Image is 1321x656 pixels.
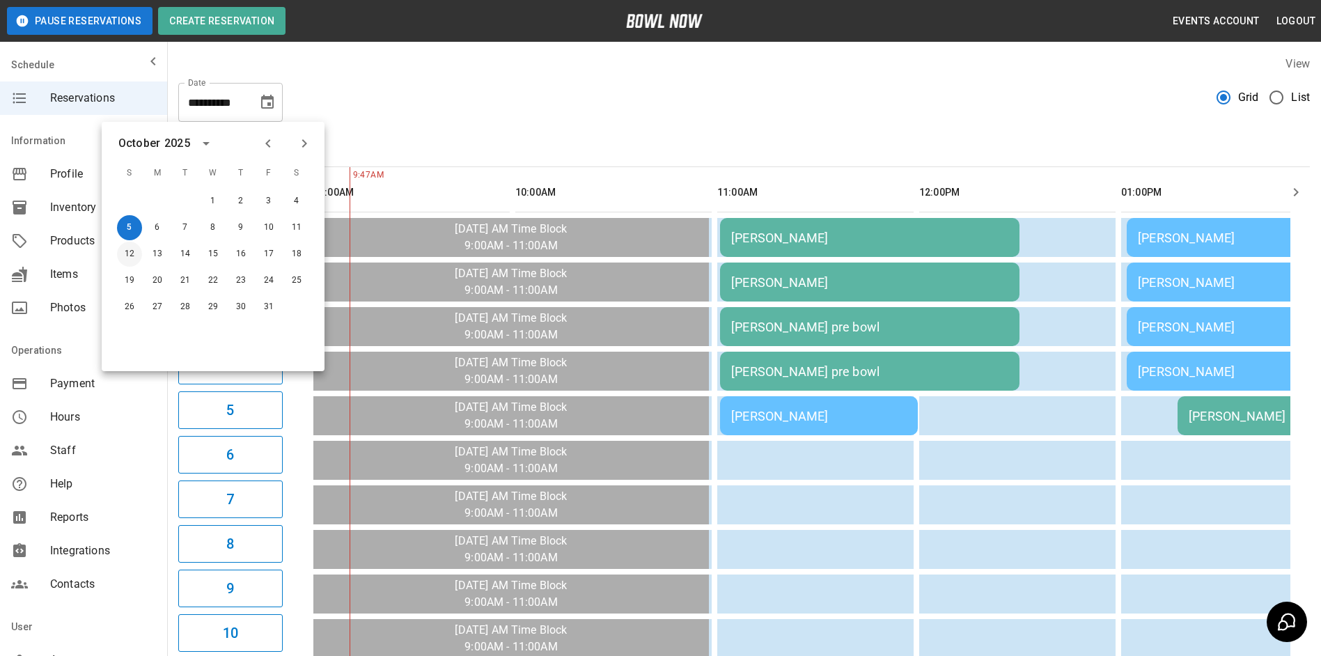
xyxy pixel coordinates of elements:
span: Reports [50,509,156,526]
span: W [201,159,226,187]
button: Oct 10, 2025 [256,215,281,240]
div: [PERSON_NAME] [731,409,907,423]
h6: 10 [223,622,238,644]
button: Oct 13, 2025 [145,242,170,267]
span: F [256,159,281,187]
h6: 5 [226,399,234,421]
button: calendar view is open, switch to year view [194,132,218,155]
span: S [284,159,309,187]
span: Integrations [50,542,156,559]
button: Choose date, selected date is Oct 5, 2025 [253,88,281,116]
button: Oct 7, 2025 [173,215,198,240]
button: 6 [178,436,283,474]
button: Logout [1271,8,1321,34]
button: 5 [178,391,283,429]
button: Previous month [256,132,280,155]
div: [PERSON_NAME] pre bowl [731,320,1008,334]
button: Oct 21, 2025 [173,268,198,293]
span: Help [50,476,156,492]
button: 7 [178,481,283,518]
button: Oct 4, 2025 [284,189,309,214]
button: Create Reservation [158,7,286,35]
span: Reservations [50,90,156,107]
span: Grid [1238,89,1259,106]
button: Oct 19, 2025 [117,268,142,293]
div: inventory tabs [178,133,1310,166]
button: Oct 16, 2025 [228,242,253,267]
span: Contacts [50,576,156,593]
span: Inventory [50,199,156,216]
h6: 8 [226,533,234,555]
button: Next month [292,132,316,155]
button: Events Account [1167,8,1265,34]
button: Oct 30, 2025 [228,295,253,320]
button: Oct 17, 2025 [256,242,281,267]
button: Oct 31, 2025 [256,295,281,320]
button: Oct 8, 2025 [201,215,226,240]
span: M [145,159,170,187]
div: October [118,135,160,152]
span: Products [50,233,156,249]
div: [PERSON_NAME] [731,275,1008,290]
h6: 7 [226,488,234,510]
div: [PERSON_NAME] [731,231,1008,245]
th: 09:00AM [313,173,510,212]
span: Profile [50,166,156,182]
span: S [117,159,142,187]
button: Oct 23, 2025 [228,268,253,293]
button: Oct 29, 2025 [201,295,226,320]
h6: 9 [226,577,234,600]
button: Oct 2, 2025 [228,189,253,214]
span: T [228,159,253,187]
button: Oct 28, 2025 [173,295,198,320]
button: Oct 27, 2025 [145,295,170,320]
button: Oct 15, 2025 [201,242,226,267]
span: Photos [50,299,156,316]
button: 10 [178,614,283,652]
div: 2025 [164,135,190,152]
h6: 6 [226,444,234,466]
button: Oct 12, 2025 [117,242,142,267]
button: Oct 24, 2025 [256,268,281,293]
span: 9:47AM [350,169,353,182]
button: Oct 18, 2025 [284,242,309,267]
span: Items [50,266,156,283]
th: 12:00PM [919,173,1116,212]
img: logo [626,14,703,28]
span: List [1291,89,1310,106]
span: T [173,159,198,187]
button: Oct 11, 2025 [284,215,309,240]
div: [PERSON_NAME] pre bowl [731,364,1008,379]
th: 11:00AM [717,173,914,212]
button: 8 [178,525,283,563]
th: 10:00AM [515,173,712,212]
button: Oct 3, 2025 [256,189,281,214]
button: Oct 9, 2025 [228,215,253,240]
button: Oct 22, 2025 [201,268,226,293]
button: Oct 6, 2025 [145,215,170,240]
span: Payment [50,375,156,392]
button: Pause Reservations [7,7,153,35]
button: 9 [178,570,283,607]
label: View [1285,57,1310,70]
span: Staff [50,442,156,459]
button: Oct 5, 2025 [117,215,142,240]
button: Oct 14, 2025 [173,242,198,267]
button: Oct 25, 2025 [284,268,309,293]
button: Oct 26, 2025 [117,295,142,320]
button: Oct 20, 2025 [145,268,170,293]
button: Oct 1, 2025 [201,189,226,214]
span: Hours [50,409,156,425]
